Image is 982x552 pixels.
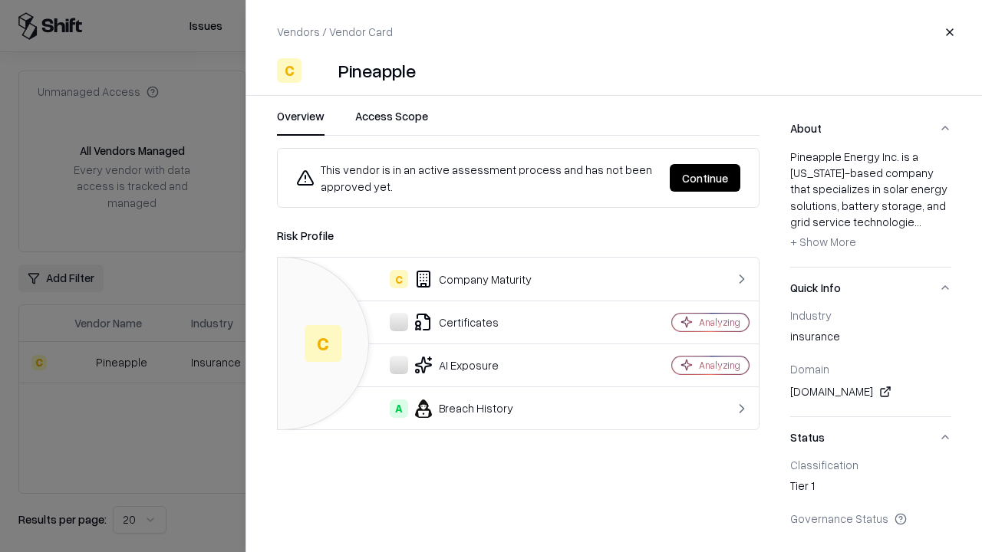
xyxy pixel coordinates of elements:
button: + Show More [790,230,856,255]
div: Risk Profile [277,226,760,245]
div: A [390,399,408,418]
img: Pineapple [308,58,332,83]
div: C [305,325,341,362]
div: Tier 1 [790,478,951,499]
button: Access Scope [355,108,428,136]
div: Pineapple Energy Inc. is a [US_STATE]-based company that specializes in solar energy solutions, b... [790,149,951,255]
div: Certificates [290,313,618,331]
div: Domain [790,362,951,376]
p: Vendors / Vendor Card [277,24,393,40]
span: ... [914,215,921,228]
div: C [390,270,408,288]
div: [DOMAIN_NAME] [790,383,951,401]
button: Overview [277,108,325,136]
div: Classification [790,458,951,472]
button: Continue [670,164,740,192]
div: About [790,149,951,267]
div: Governance Status [790,511,951,525]
div: Quick Info [790,308,951,416]
div: AI Exposure [290,356,618,374]
div: This vendor is in an active assessment process and has not been approved yet. [296,161,657,195]
div: Analyzing [699,316,740,329]
button: Quick Info [790,268,951,308]
div: Analyzing [699,359,740,372]
div: Industry [790,308,951,322]
button: Status [790,417,951,458]
div: Pineapple [338,58,416,83]
div: Company Maturity [290,270,618,288]
div: C [277,58,302,83]
button: About [790,108,951,149]
div: Breach History [290,399,618,418]
div: insurance [790,328,951,350]
span: + Show More [790,235,856,248]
